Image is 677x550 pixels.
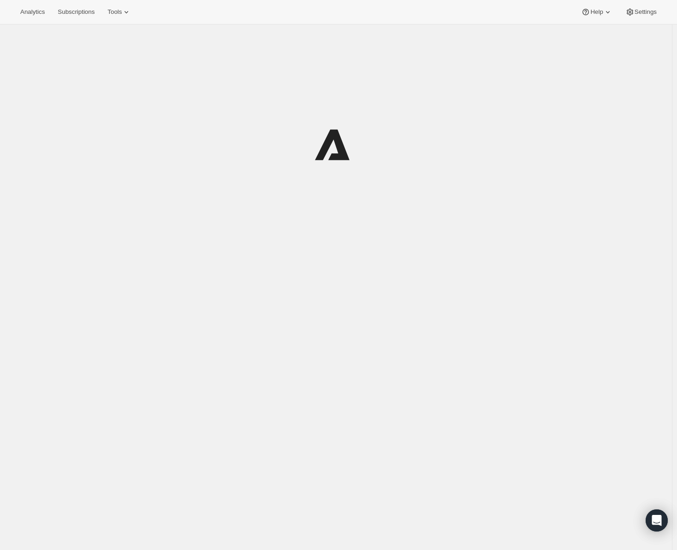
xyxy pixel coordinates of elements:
[107,8,122,16] span: Tools
[646,509,668,532] div: Open Intercom Messenger
[15,6,50,18] button: Analytics
[102,6,137,18] button: Tools
[52,6,100,18] button: Subscriptions
[576,6,618,18] button: Help
[20,8,45,16] span: Analytics
[635,8,657,16] span: Settings
[590,8,603,16] span: Help
[58,8,95,16] span: Subscriptions
[620,6,662,18] button: Settings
